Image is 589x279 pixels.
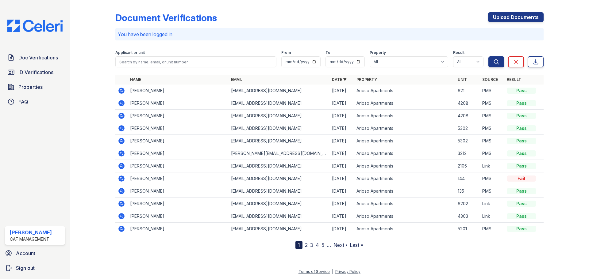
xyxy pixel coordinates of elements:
[480,110,504,122] td: PMS
[128,198,229,210] td: [PERSON_NAME]
[229,85,329,97] td: [EMAIL_ADDRESS][DOMAIN_NAME]
[5,51,65,64] a: Doc Verifications
[455,135,480,147] td: 5302
[507,163,536,169] div: Pass
[455,223,480,235] td: 5201
[229,97,329,110] td: [EMAIL_ADDRESS][DOMAIN_NAME]
[507,88,536,94] div: Pass
[128,210,229,223] td: [PERSON_NAME]
[2,262,67,274] a: Sign out
[298,269,330,274] a: Terms of Service
[507,226,536,232] div: Pass
[354,160,455,172] td: Arioso Apartments
[18,98,28,105] span: FAQ
[482,77,498,82] a: Source
[329,198,354,210] td: [DATE]
[329,185,354,198] td: [DATE]
[356,77,377,82] a: Property
[480,97,504,110] td: PMS
[507,188,536,194] div: Pass
[128,110,229,122] td: [PERSON_NAME]
[5,96,65,108] a: FAQ
[115,50,145,55] label: Applicant or unit
[10,236,52,242] div: CAF Management
[455,185,480,198] td: 135
[354,185,455,198] td: Arioso Apartments
[354,135,455,147] td: Arioso Apartments
[370,50,386,55] label: Property
[354,122,455,135] td: Arioso Apartments
[18,69,53,76] span: ID Verifications
[229,172,329,185] td: [EMAIL_ADDRESS][DOMAIN_NAME]
[455,198,480,210] td: 6202
[455,172,480,185] td: 144
[229,147,329,160] td: [PERSON_NAME][EMAIL_ADDRESS][DOMAIN_NAME]
[507,175,536,182] div: Fail
[480,223,504,235] td: PMS
[455,160,480,172] td: 2105
[350,242,363,248] a: Last »
[507,213,536,219] div: Pass
[329,110,354,122] td: [DATE]
[480,135,504,147] td: PMS
[128,122,229,135] td: [PERSON_NAME]
[16,264,35,272] span: Sign out
[455,110,480,122] td: 4208
[18,54,58,61] span: Doc Verifications
[563,254,583,273] iframe: chat widget
[128,85,229,97] td: [PERSON_NAME]
[329,147,354,160] td: [DATE]
[229,185,329,198] td: [EMAIL_ADDRESS][DOMAIN_NAME]
[507,138,536,144] div: Pass
[480,185,504,198] td: PMS
[128,160,229,172] td: [PERSON_NAME]
[480,172,504,185] td: PMS
[507,77,521,82] a: Result
[488,12,544,22] a: Upload Documents
[128,185,229,198] td: [PERSON_NAME]
[354,172,455,185] td: Arioso Apartments
[310,242,313,248] a: 3
[507,100,536,106] div: Pass
[332,77,347,82] a: Date ▼
[354,85,455,97] td: Arioso Apartments
[316,242,319,248] a: 4
[115,12,217,23] div: Document Verifications
[2,247,67,259] a: Account
[354,210,455,223] td: Arioso Apartments
[458,77,467,82] a: Unit
[229,210,329,223] td: [EMAIL_ADDRESS][DOMAIN_NAME]
[480,160,504,172] td: Link
[229,198,329,210] td: [EMAIL_ADDRESS][DOMAIN_NAME]
[16,250,35,257] span: Account
[10,229,52,236] div: [PERSON_NAME]
[354,147,455,160] td: Arioso Apartments
[329,223,354,235] td: [DATE]
[128,147,229,160] td: [PERSON_NAME]
[128,135,229,147] td: [PERSON_NAME]
[2,20,67,32] img: CE_Logo_Blue-a8612792a0a2168367f1c8372b55b34899dd931a85d93a1a3d3e32e68fde9ad4.png
[229,135,329,147] td: [EMAIL_ADDRESS][DOMAIN_NAME]
[335,269,360,274] a: Privacy Policy
[453,50,464,55] label: Result
[354,223,455,235] td: Arioso Apartments
[118,31,541,38] p: You have been logged in
[329,97,354,110] td: [DATE]
[329,210,354,223] td: [DATE]
[480,85,504,97] td: PMS
[128,97,229,110] td: [PERSON_NAME]
[455,147,480,160] td: 3212
[480,147,504,160] td: PMS
[354,110,455,122] td: Arioso Apartments
[295,241,302,249] div: 1
[128,223,229,235] td: [PERSON_NAME]
[332,269,333,274] div: |
[480,198,504,210] td: Link
[455,122,480,135] td: 5302
[354,97,455,110] td: Arioso Apartments
[327,241,331,249] span: …
[281,50,291,55] label: From
[329,85,354,97] td: [DATE]
[229,160,329,172] td: [EMAIL_ADDRESS][DOMAIN_NAME]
